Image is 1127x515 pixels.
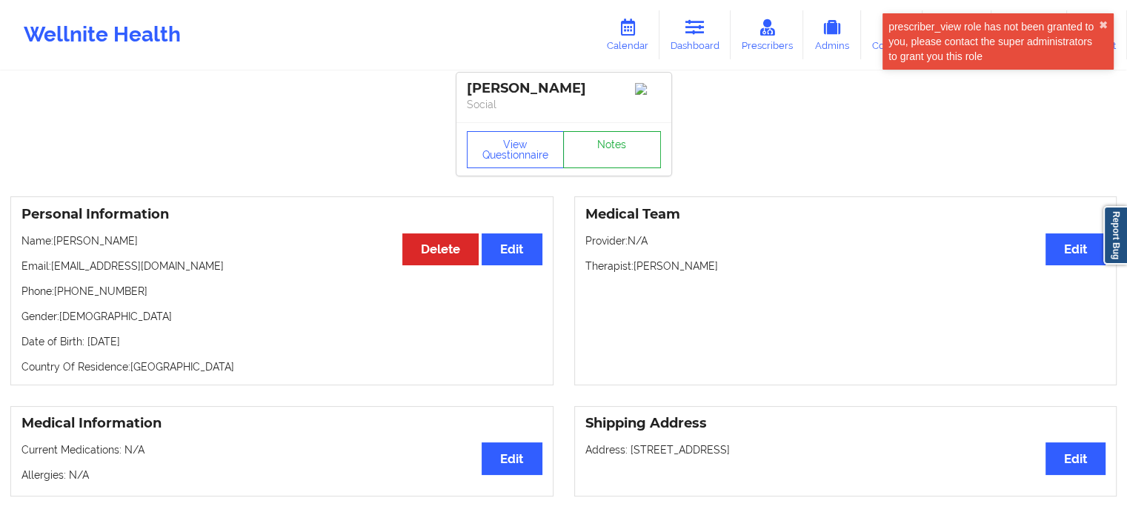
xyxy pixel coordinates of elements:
button: View Questionnaire [467,131,565,168]
p: Allergies: N/A [21,468,542,482]
p: Date of Birth: [DATE] [21,334,542,349]
button: Edit [1045,442,1106,474]
div: prescriber_view role has not been granted to you, please contact the super administrators to gran... [888,19,1099,64]
p: Provider: N/A [585,233,1106,248]
button: close [1099,19,1108,31]
h3: Personal Information [21,206,542,223]
button: Edit [482,442,542,474]
p: Email: [EMAIL_ADDRESS][DOMAIN_NAME] [21,259,542,273]
p: Social [467,97,661,112]
a: Notes [563,131,661,168]
a: Report Bug [1103,206,1127,265]
h3: Medical Team [585,206,1106,223]
a: Dashboard [659,10,731,59]
h3: Shipping Address [585,415,1106,432]
img: Image%2Fplaceholer-image.png [635,83,661,95]
div: [PERSON_NAME] [467,80,661,97]
p: Country Of Residence: [GEOGRAPHIC_DATA] [21,359,542,374]
a: Prescribers [731,10,804,59]
button: Edit [482,233,542,265]
a: Coaches [861,10,922,59]
p: Current Medications: N/A [21,442,542,457]
a: Admins [803,10,861,59]
p: Name: [PERSON_NAME] [21,233,542,248]
a: Calendar [596,10,659,59]
p: Phone: [PHONE_NUMBER] [21,284,542,299]
p: Address: [STREET_ADDRESS] [585,442,1106,457]
p: Gender: [DEMOGRAPHIC_DATA] [21,309,542,324]
button: Delete [402,233,479,265]
h3: Medical Information [21,415,542,432]
p: Therapist: [PERSON_NAME] [585,259,1106,273]
button: Edit [1045,233,1106,265]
